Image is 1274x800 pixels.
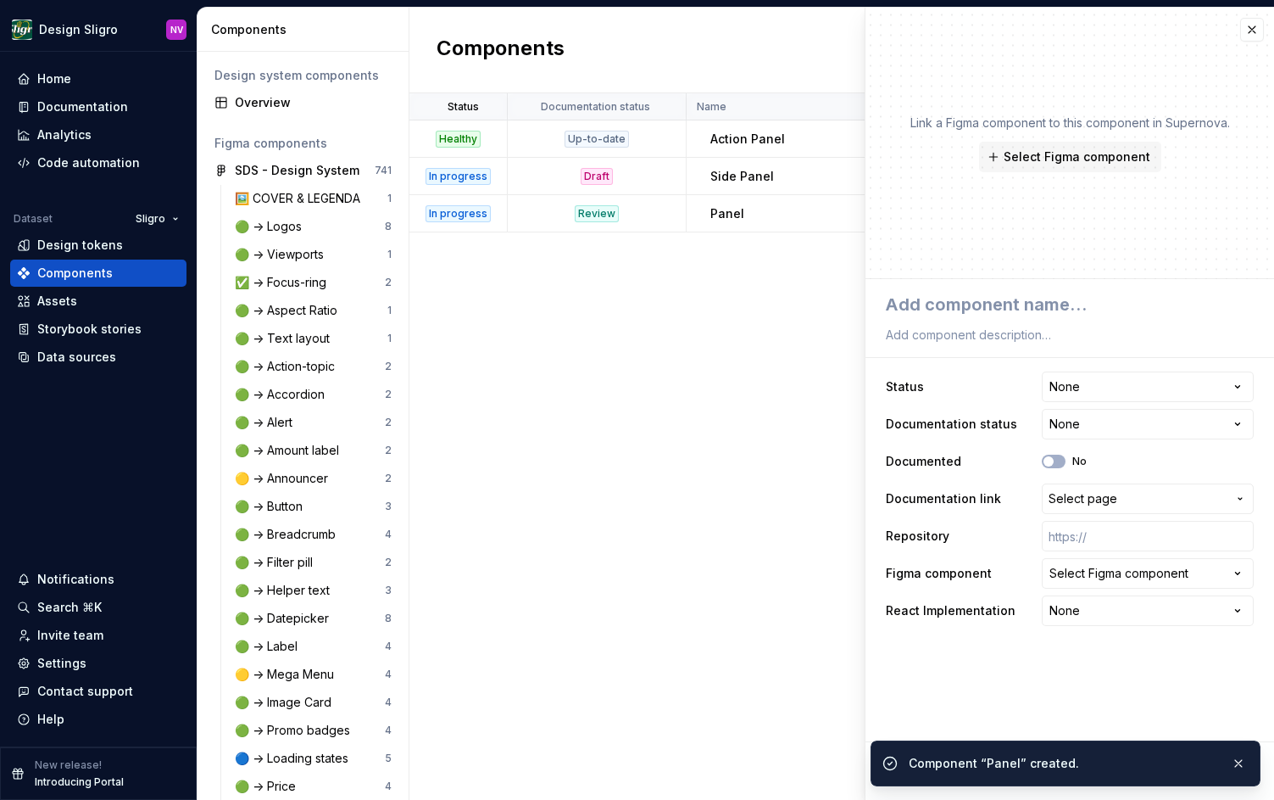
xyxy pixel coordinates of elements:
div: 🟢 -> Accordion [235,386,331,403]
div: 🟢 -> Text layout [235,330,337,347]
div: 🟢 -> Filter pill [235,554,320,571]
div: 🟢 -> Label [235,638,304,655]
button: Design SligroNV [3,11,193,48]
div: Analytics [37,126,92,143]
div: 🟡 -> Mega Menu [235,666,341,683]
div: 🔵 -> Loading states [235,750,355,767]
a: Components [10,260,186,287]
a: 🟢 -> Promo badges4 [228,717,398,744]
div: 🟢 -> Price [235,778,303,795]
div: 4 [385,780,392,793]
a: 🟢 -> Logos8 [228,213,398,240]
div: Draft [581,168,613,185]
a: Code automation [10,149,186,176]
div: Documentation [37,98,128,115]
div: Assets [37,293,77,310]
div: 1 [387,248,392,261]
label: Status [886,378,924,395]
a: Data sources [10,344,186,371]
p: Panel [710,205,744,222]
div: 2 [385,444,392,457]
label: Documentation link [886,490,1001,507]
div: 4 [385,528,392,541]
a: Overview [208,89,398,116]
div: 🟢 -> Promo badges [235,722,357,739]
a: Storybook stories [10,316,186,343]
a: 🟢 -> Alert2 [228,409,398,436]
button: Notifications [10,566,186,593]
label: Documented [886,453,961,470]
label: Repository [886,528,949,545]
div: 🟢 -> Datepicker [235,610,336,627]
p: Link a Figma component to this component in Supernova. [910,115,1230,131]
h2: Components [437,35,565,65]
a: 🟢 -> Accordion2 [228,381,398,408]
div: 🖼️ COVER & LEGENDA [235,190,367,207]
button: Search ⌘K [10,594,186,621]
div: ✅ -> Focus-ring [235,274,333,291]
a: 🟢 -> Filter pill2 [228,549,398,576]
div: Review [575,205,619,222]
div: 3 [385,500,392,513]
div: 741 [375,164,392,177]
div: Design tokens [37,237,123,254]
a: Assets [10,288,186,315]
div: 🟢 -> Viewports [235,246,331,263]
span: Sligro [136,212,165,226]
a: SDS - Design System741 [208,157,398,184]
div: 🟢 -> Amount label [235,442,346,459]
a: Design tokens [10,232,186,259]
div: Components [37,265,113,282]
p: Action Panel [710,131,785,148]
input: https:// [1042,521,1254,551]
div: 4 [385,696,392,709]
p: Introducing Portal [35,775,124,789]
a: Invite team [10,622,186,649]
div: 🟢 -> Logos [235,218,309,235]
div: Notifications [37,571,114,588]
div: 8 [385,220,392,233]
a: 🔵 -> Loading states5 [228,745,398,772]
a: 🟢 -> Viewports1 [228,241,398,268]
div: Dataset [14,212,53,226]
div: 4 [385,724,392,737]
div: 1 [387,332,392,345]
div: 🟢 -> Action-topic [235,358,342,375]
label: Figma component [886,565,992,582]
label: Documentation status [886,416,1017,433]
div: Design Sligro [39,21,118,38]
div: 🟢 -> Aspect Ratio [235,302,344,319]
div: 🟢 -> Button [235,498,309,515]
div: 1 [387,304,392,317]
div: 3 [385,584,392,597]
a: Analytics [10,121,186,148]
a: 🟢 -> Aspect Ratio1 [228,297,398,324]
a: 🟢 -> Datepicker8 [228,605,398,632]
div: Settings [37,655,86,672]
a: 🟡 -> Mega Menu4 [228,661,398,688]
label: No [1072,455,1087,468]
div: 🟢 -> Image Card [235,694,338,711]
div: 2 [385,388,392,401]
div: SDS - Design System [235,162,359,179]
a: 🟢 -> Action-topic2 [228,353,398,380]
a: 🖼️ COVER & LEGENDA1 [228,185,398,212]
div: 2 [385,276,392,289]
button: Select Figma component [979,142,1161,172]
div: Components [211,21,402,38]
div: Help [37,711,64,728]
div: In progress [426,205,491,222]
div: Search ⌘K [37,599,102,616]
div: 1 [387,192,392,205]
div: Healthy [436,131,481,148]
div: 2 [385,416,392,429]
p: Name [697,100,726,114]
div: 8 [385,612,392,625]
div: Home [37,70,71,87]
div: Code automation [37,154,140,171]
a: 🟢 -> Price4 [228,773,398,800]
div: 5 [385,752,392,765]
div: Select Figma component [1049,565,1188,582]
a: 🟢 -> Amount label2 [228,437,398,464]
a: Settings [10,650,186,677]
